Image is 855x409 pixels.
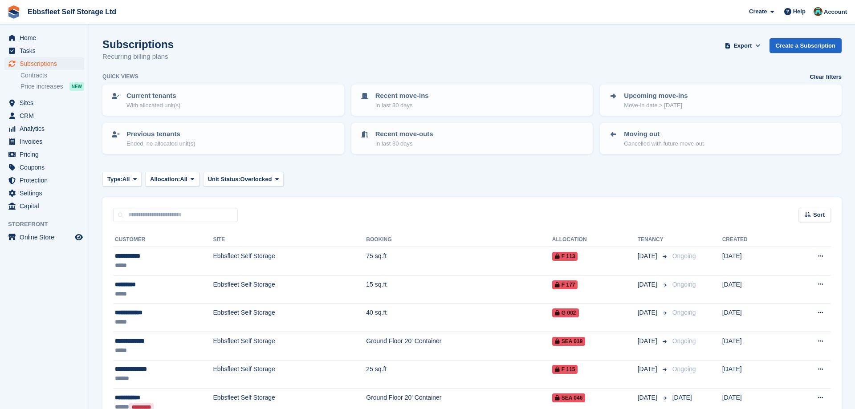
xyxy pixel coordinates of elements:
td: [DATE] [722,247,785,275]
span: Unit Status: [208,175,240,184]
div: NEW [69,82,84,91]
span: Allocation: [150,175,180,184]
span: Coupons [20,161,73,174]
a: menu [4,97,84,109]
p: Upcoming move-ins [624,91,688,101]
span: Subscriptions [20,57,73,70]
p: Recent move-outs [375,129,433,139]
a: menu [4,231,84,243]
a: Moving out Cancelled with future move-out [601,124,841,153]
td: Ebbsfleet Self Storage [213,304,366,332]
th: Site [213,233,366,247]
span: SEA 046 [552,393,586,402]
span: Account [824,8,847,16]
span: Export [733,41,752,50]
td: Ebbsfleet Self Storage [213,332,366,360]
th: Customer [113,233,213,247]
span: [DATE] [638,308,659,317]
td: [DATE] [722,304,785,332]
h6: Quick views [102,73,138,81]
h1: Subscriptions [102,38,174,50]
span: Analytics [20,122,73,135]
button: Type: All [102,172,142,186]
span: [DATE] [638,336,659,346]
p: Previous tenants [126,129,195,139]
span: F 113 [552,252,578,261]
a: menu [4,122,84,135]
span: Price increases [20,82,63,91]
a: menu [4,187,84,199]
span: F 177 [552,280,578,289]
td: [DATE] [722,275,785,304]
td: [DATE] [722,360,785,389]
button: Allocation: All [145,172,199,186]
button: Unit Status: Overlocked [203,172,284,186]
a: menu [4,161,84,174]
span: Type: [107,175,122,184]
th: Created [722,233,785,247]
span: Invoices [20,135,73,148]
a: Recent move-outs In last 30 days [352,124,592,153]
p: Cancelled with future move-out [624,139,704,148]
span: All [180,175,187,184]
span: Ongoing [672,281,696,288]
span: [DATE] [672,394,692,401]
span: Help [793,7,806,16]
a: Clear filters [810,73,842,81]
span: [DATE] [638,393,659,402]
span: Ongoing [672,252,696,259]
span: Sort [813,211,825,219]
th: Booking [366,233,552,247]
a: Ebbsfleet Self Storage Ltd [24,4,120,19]
td: 25 sq.ft [366,360,552,389]
button: Export [723,38,762,53]
span: Online Store [20,231,73,243]
a: menu [4,32,84,44]
span: G 002 [552,308,579,317]
span: Storefront [8,220,89,229]
p: Recent move-ins [375,91,429,101]
p: Recurring billing plans [102,52,174,62]
a: menu [4,200,84,212]
a: menu [4,174,84,186]
img: George Spring [814,7,822,16]
a: Price increases NEW [20,81,84,91]
span: All [122,175,130,184]
span: Sites [20,97,73,109]
span: SEA 019 [552,337,586,346]
p: In last 30 days [375,139,433,148]
span: Protection [20,174,73,186]
a: Preview store [73,232,84,243]
td: Ebbsfleet Self Storage [213,360,366,389]
a: menu [4,57,84,70]
span: Settings [20,187,73,199]
p: Moving out [624,129,704,139]
p: Current tenants [126,91,180,101]
a: Recent move-ins In last 30 days [352,85,592,115]
span: Ongoing [672,337,696,344]
a: menu [4,109,84,122]
th: Tenancy [638,233,669,247]
td: Ebbsfleet Self Storage [213,247,366,275]
p: Ended, no allocated unit(s) [126,139,195,148]
span: Ongoing [672,365,696,373]
a: Create a Subscription [769,38,842,53]
span: [DATE] [638,251,659,261]
span: Pricing [20,148,73,161]
a: menu [4,135,84,148]
a: Upcoming move-ins Move-in date > [DATE] [601,85,841,115]
td: Ebbsfleet Self Storage [213,275,366,304]
a: Contracts [20,71,84,80]
th: Allocation [552,233,638,247]
span: [DATE] [638,280,659,289]
span: Ongoing [672,309,696,316]
p: Move-in date > [DATE] [624,101,688,110]
img: stora-icon-8386f47178a22dfd0bd8f6a31ec36ba5ce8667c1dd55bd0f319d3a0aa187defe.svg [7,5,20,19]
td: Ground Floor 20' Container [366,332,552,360]
td: [DATE] [722,332,785,360]
a: menu [4,45,84,57]
span: Overlocked [240,175,272,184]
td: 75 sq.ft [366,247,552,275]
span: [DATE] [638,364,659,374]
span: Home [20,32,73,44]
